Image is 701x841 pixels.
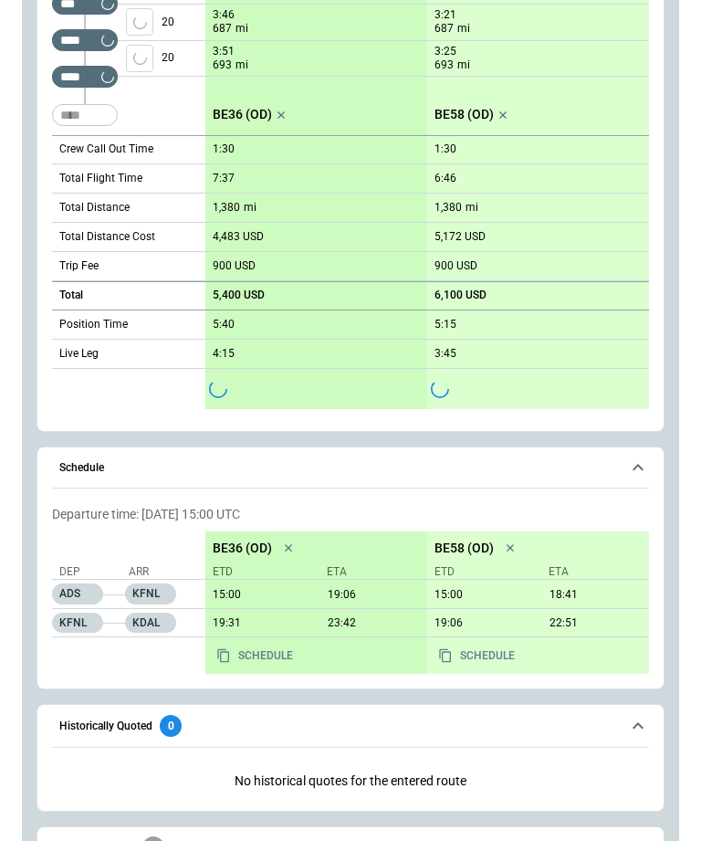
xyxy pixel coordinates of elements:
[320,616,428,630] p: 09/22/2025
[434,45,456,58] p: 3:25
[52,583,103,604] p: ADS
[213,45,235,58] p: 3:51
[213,347,235,361] p: 4:15
[59,317,128,332] p: Position Time
[434,201,462,215] p: 1,380
[457,58,470,73] p: mi
[434,107,494,122] p: BE58 (OD)
[52,66,118,88] div: Not found
[457,21,470,37] p: mi
[244,200,256,216] p: mi
[52,104,118,126] div: Too short
[213,259,256,273] p: 900 USD
[235,58,248,73] p: mi
[52,507,649,522] p: Departure time: [DATE] 15:00 UTC
[52,759,649,804] div: Historically Quoted0
[213,318,235,331] p: 5:40
[434,230,486,244] p: 5,172 USD
[213,21,232,37] p: 687
[125,613,176,633] p: KDAL
[125,583,176,604] p: KFNL
[213,8,235,22] p: 3:46
[213,201,240,215] p: 1,380
[59,462,104,474] h6: Schedule
[434,541,494,556] p: BE58 (OD)
[59,289,83,301] h6: Total
[59,200,130,216] p: Total Distance
[431,645,522,667] button: Copy the aircraft schedule to your clipboard
[126,8,153,36] button: left aligned
[466,200,478,216] p: mi
[126,45,153,72] button: left aligned
[59,142,153,157] p: Crew Call Out Time
[434,318,456,331] p: 5:15
[427,588,535,602] p: 09/22/2025
[213,289,265,302] p: 5,400 USD
[162,5,205,40] p: 20
[160,715,182,737] div: 0
[59,229,155,245] p: Total Distance Cost
[126,8,153,36] span: Type of sector
[434,289,487,302] p: 6,100 USD
[434,8,456,22] p: 3:21
[52,447,649,489] button: Schedule
[434,564,534,580] p: ETD
[434,259,477,273] p: 900 USD
[434,172,456,185] p: 6:46
[213,564,312,580] p: ETD
[434,347,456,361] p: 3:45
[541,564,642,580] p: ETA
[213,230,264,244] p: 4,483 USD
[52,613,103,633] p: KFNL
[162,41,205,76] p: 20
[205,616,313,630] p: 09/22/2025
[319,564,420,580] p: ETA
[59,720,152,732] h6: Historically Quoted
[59,258,99,274] p: Trip Fee
[235,21,248,37] p: mi
[213,107,272,122] p: BE36 (OD)
[209,645,300,667] button: Copy the aircraft schedule to your clipboard
[52,29,118,51] div: Not found
[542,588,650,602] p: 09/22/2025
[213,541,272,556] p: BE36 (OD)
[52,759,649,804] p: No historical quotes for the entered route
[434,58,454,73] p: 693
[213,58,232,73] p: 693
[542,616,650,630] p: 09/22/2025
[59,346,99,362] p: Live Leg
[59,564,123,580] p: Dep
[129,564,193,580] p: Arr
[434,21,454,37] p: 687
[126,45,153,72] span: Type of sector
[320,588,428,602] p: 09/22/2025
[213,172,235,185] p: 7:37
[205,588,313,602] p: 09/22/2025
[59,171,142,186] p: Total Flight Time
[52,499,649,681] div: Schedule
[52,705,649,747] button: Historically Quoted0
[213,142,235,156] p: 1:30
[427,616,535,630] p: 09/22/2025
[434,142,456,156] p: 1:30
[205,531,649,674] div: scrollable content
